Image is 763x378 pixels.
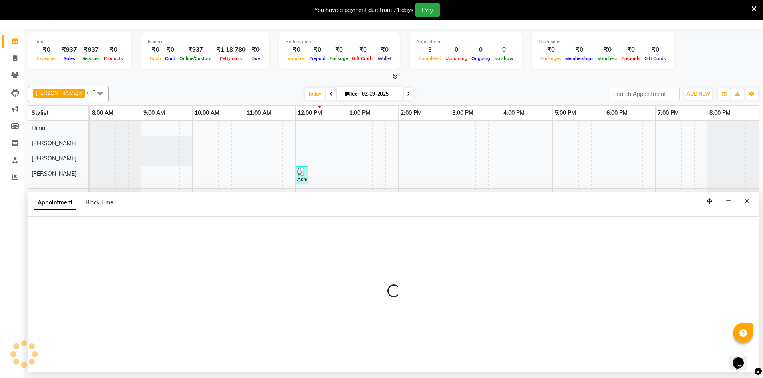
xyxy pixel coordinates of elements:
[604,107,630,119] a: 6:00 PM
[343,91,360,97] span: Tue
[102,45,125,54] div: ₹0
[32,140,77,147] span: [PERSON_NAME]
[296,168,307,183] div: Asha, TK02, 12:00 PM-12:15 PM, THREADING - UPPER LIP (₹40)
[347,107,372,119] a: 1:00 PM
[376,56,393,61] span: Wallet
[32,109,48,116] span: Stylist
[148,38,263,45] div: Finance
[86,89,102,96] span: +10
[350,56,376,61] span: Gift Cards
[620,45,642,54] div: ₹0
[686,91,710,97] span: ADD NEW
[286,38,393,45] div: Redemption
[443,45,469,54] div: 0
[538,38,668,45] div: Other sales
[59,45,80,54] div: ₹937
[399,107,424,119] a: 2:00 PM
[501,107,527,119] a: 4:00 PM
[80,56,102,61] span: Services
[32,124,45,132] span: Hima
[415,3,440,17] button: Pay
[642,45,668,54] div: ₹0
[553,107,578,119] a: 5:00 PM
[34,196,76,210] span: Appointment
[596,56,620,61] span: Vouchers
[443,56,469,61] span: Upcoming
[469,56,492,61] span: Ongoing
[193,107,221,119] a: 10:00 AM
[416,56,443,61] span: Completed
[492,45,515,54] div: 0
[249,45,263,54] div: ₹0
[563,56,596,61] span: Memberships
[741,195,753,208] button: Close
[620,56,642,61] span: Prepaids
[314,6,413,14] div: You have a payment due from 21 days
[286,56,307,61] span: Voucher
[102,56,125,61] span: Products
[307,56,328,61] span: Prepaid
[729,346,755,370] iframe: chat widget
[177,56,213,61] span: Online/Custom
[492,56,515,61] span: No show
[90,107,115,119] a: 8:00 AM
[177,45,213,54] div: ₹937
[376,45,393,54] div: ₹0
[34,45,59,54] div: ₹0
[163,56,177,61] span: Card
[596,45,620,54] div: ₹0
[79,90,82,96] a: x
[141,107,167,119] a: 9:00 AM
[563,45,596,54] div: ₹0
[656,107,681,119] a: 7:00 PM
[32,170,77,177] span: [PERSON_NAME]
[307,45,328,54] div: ₹0
[34,38,125,45] div: Total
[684,88,712,100] button: ADD NEW
[296,107,324,119] a: 12:00 PM
[218,56,244,61] span: Petty cash
[213,45,249,54] div: ₹1,18,780
[85,199,113,206] span: Block Time
[80,45,102,54] div: ₹937
[244,107,273,119] a: 11:00 AM
[450,107,475,119] a: 3:00 PM
[34,56,59,61] span: Expenses
[360,88,400,100] input: 2025-09-02
[642,56,668,61] span: Gift Cards
[538,45,563,54] div: ₹0
[36,90,79,96] span: [PERSON_NAME]
[416,45,443,54] div: 3
[469,45,492,54] div: 0
[328,45,350,54] div: ₹0
[148,45,163,54] div: ₹0
[163,45,177,54] div: ₹0
[286,45,307,54] div: ₹0
[305,88,325,100] span: Today
[148,56,163,61] span: Cash
[328,56,350,61] span: Package
[610,88,680,100] input: Search Appointment
[538,56,563,61] span: Packages
[350,45,376,54] div: ₹0
[416,38,515,45] div: Appointment
[32,155,77,162] span: [PERSON_NAME]
[62,56,77,61] span: Sales
[250,56,262,61] span: Due
[707,107,733,119] a: 8:00 PM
